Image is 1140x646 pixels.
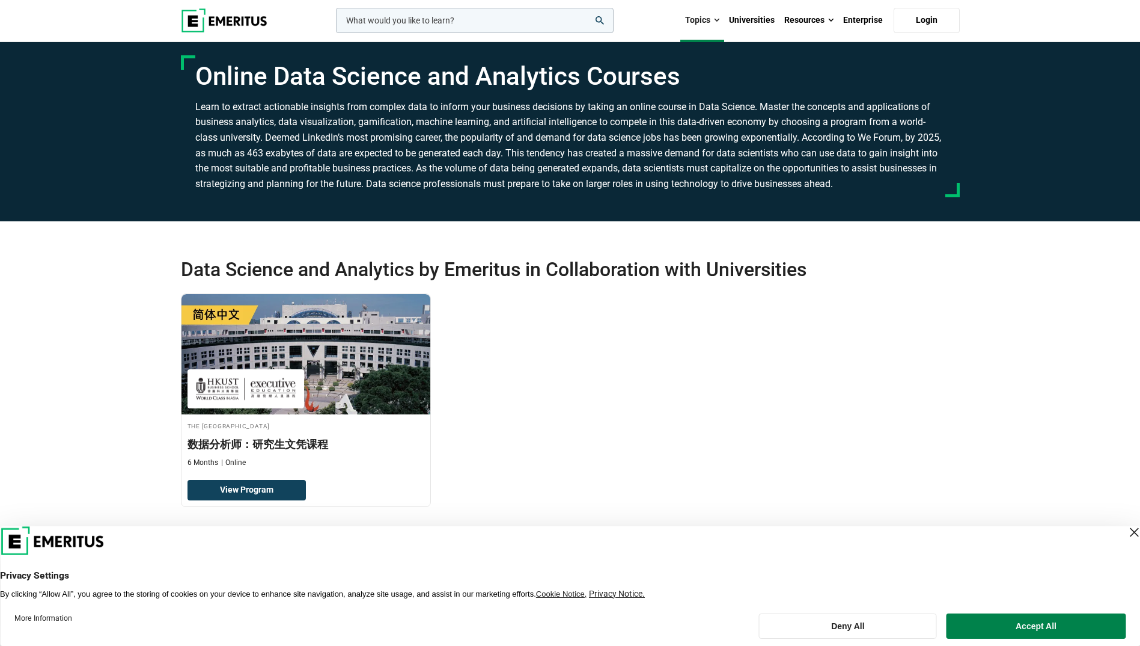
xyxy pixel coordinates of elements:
[336,8,614,33] input: woocommerce-product-search-field-0
[221,458,246,468] p: Online
[181,257,882,281] h2: Data Science and Analytics by Emeritus in Collaboration with Universities
[187,420,424,431] h4: The [GEOGRAPHIC_DATA]
[181,294,430,414] img: 数据分析师：研究生文凭课程 | Online Data Science and Analytics Course
[181,294,430,474] a: Data Science and Analytics Course by The Hong Kong University of Science and Technology - The Hon...
[187,480,306,500] a: View Program
[187,437,424,452] h3: 数据分析师：研究生文凭课程
[195,99,945,192] h3: Learn to extract actionable insights from complex data to inform your business decisions by takin...
[195,61,945,91] h1: Online Data Science and Analytics Courses
[894,8,960,33] a: Login
[187,458,218,468] p: 6 Months
[194,375,298,402] img: The Hong Kong University of Science and Technology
